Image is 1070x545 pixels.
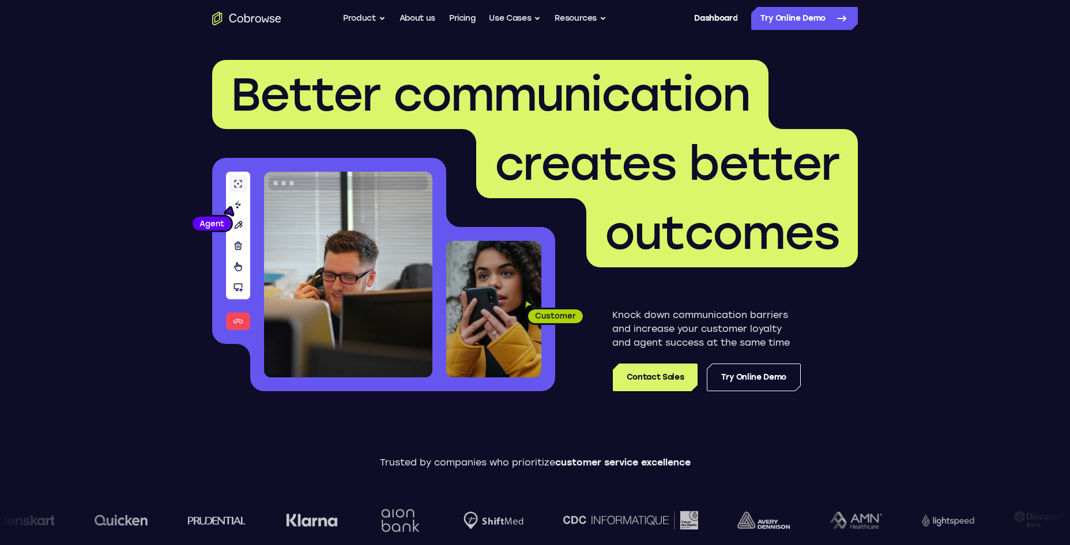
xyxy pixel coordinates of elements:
img: Aion Bank [364,497,411,544]
a: Pricing [449,7,476,30]
img: A customer support agent talking on the phone [264,172,432,377]
button: Resources [555,7,606,30]
a: Dashboard [694,7,737,30]
span: Better communication [231,67,750,122]
img: AMN Healthcare [817,512,869,529]
img: prudential [175,516,233,525]
p: Knock down communication barriers and increase your customer loyalty and agent success at the sam... [612,308,801,350]
span: outcomes [605,205,839,260]
button: Use Cases [489,7,541,30]
img: avery-dennison [725,512,777,529]
span: customer service excellence [555,457,691,468]
span: creates better [495,136,839,191]
a: About us [400,7,435,30]
img: Lightspeed [909,514,962,526]
a: Try Online Demo [751,7,858,30]
button: Product [343,7,386,30]
img: A customer holding their phone [446,241,541,377]
img: Shiftmed [451,512,511,529]
a: Contact Sales [613,364,698,391]
a: Try Online Demo [707,364,801,391]
img: Klarna [273,513,325,527]
img: CDC Informatique [550,511,685,529]
a: Go to the home page [212,12,281,25]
